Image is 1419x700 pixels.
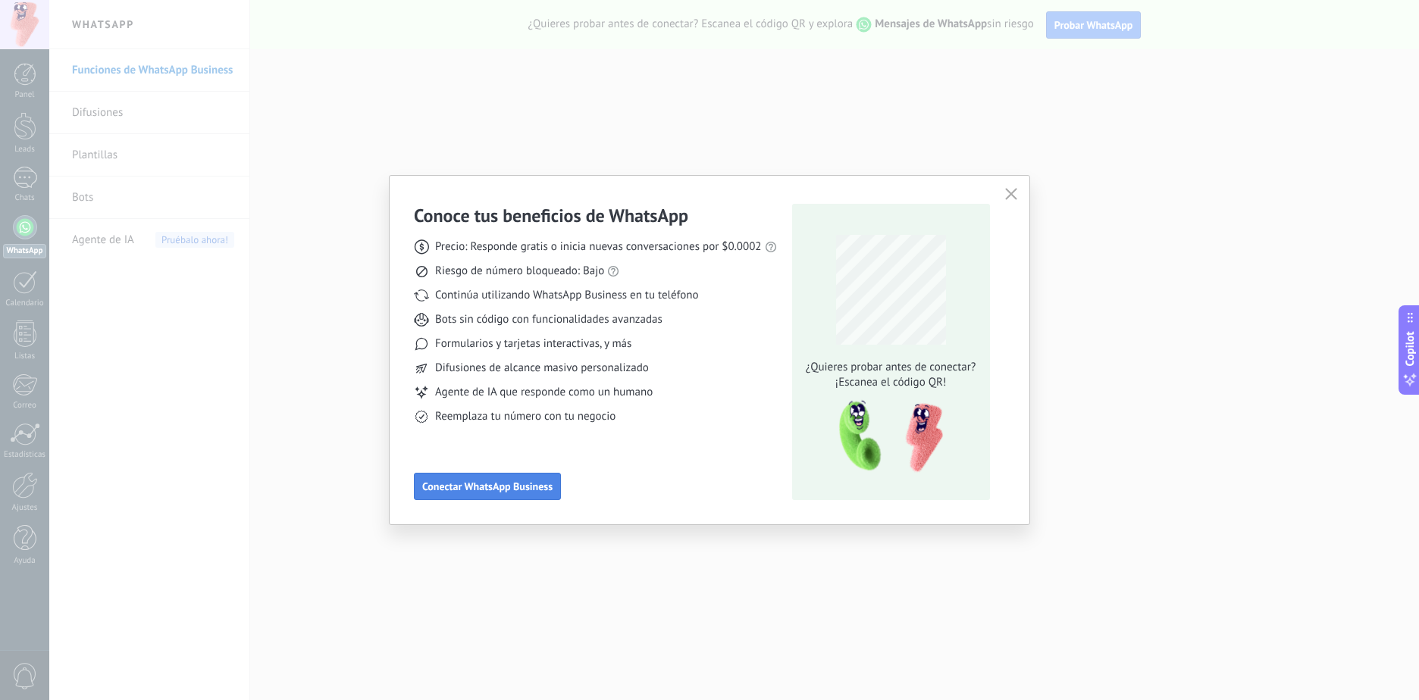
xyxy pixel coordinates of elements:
span: Riesgo de número bloqueado: Bajo [435,264,604,279]
span: Copilot [1402,332,1417,367]
span: Conectar WhatsApp Business [422,481,553,492]
span: Agente de IA que responde como un humano [435,385,653,400]
span: Bots sin código con funcionalidades avanzadas [435,312,663,327]
span: ¿Quieres probar antes de conectar? [801,360,980,375]
span: ¡Escanea el código QR! [801,375,980,390]
span: Precio: Responde gratis o inicia nuevas conversaciones por $0.0002 [435,239,762,255]
img: qr-pic-1x.png [826,396,946,477]
span: Reemplaza tu número con tu negocio [435,409,616,424]
button: Conectar WhatsApp Business [414,473,561,500]
span: Difusiones de alcance masivo personalizado [435,361,649,376]
span: Continúa utilizando WhatsApp Business en tu teléfono [435,288,698,303]
span: Formularios y tarjetas interactivas, y más [435,336,631,352]
h3: Conoce tus beneficios de WhatsApp [414,204,688,227]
